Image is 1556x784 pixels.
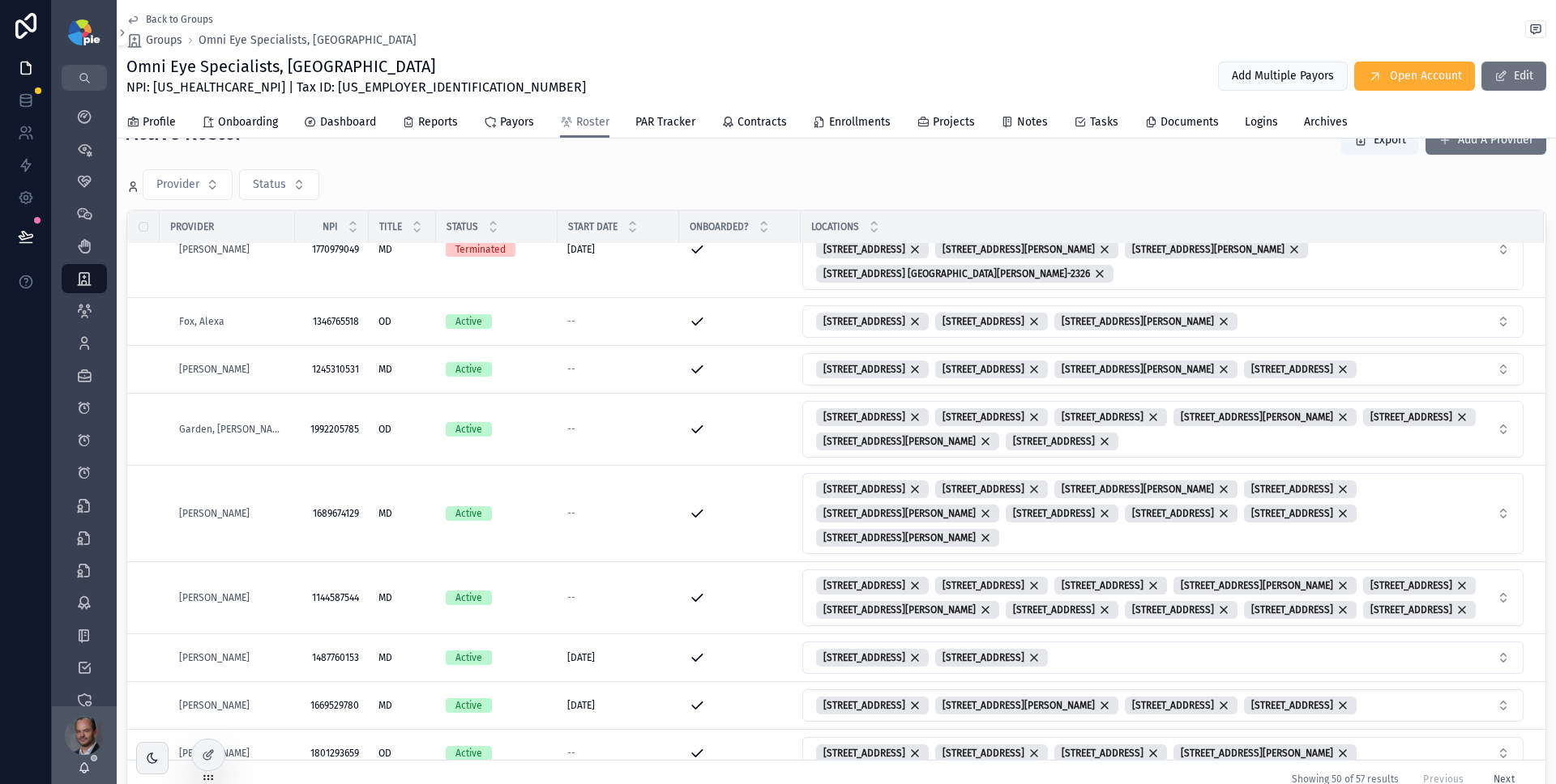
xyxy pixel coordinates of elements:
span: [STREET_ADDRESS] [1251,603,1333,616]
a: Enrollments [813,108,891,140]
button: Edit [1481,62,1546,91]
button: Unselect 486 [1244,697,1357,714]
button: Unselect 482 [1006,505,1118,522]
button: Unselect 456 [1125,505,1238,522]
button: Export [1341,126,1419,155]
span: OD [378,315,391,328]
span: [STREET_ADDRESS] [943,411,1024,424]
button: Select Button [143,169,233,200]
span: [STREET_ADDRESS] [1251,699,1333,712]
span: [STREET_ADDRESS] [1370,411,1452,424]
button: Unselect 498 [816,601,999,619]
span: Garden, [PERSON_NAME] [179,423,285,436]
span: [STREET_ADDRESS] [823,747,905,760]
button: Unselect 449 [1054,360,1238,378]
span: [PERSON_NAME] [179,243,250,256]
button: Unselect 447 [1363,601,1476,619]
span: MD [378,507,392,520]
a: [PERSON_NAME] [179,363,250,376]
span: Status [447,220,478,233]
button: Unselect 507 [1173,408,1357,426]
span: [STREET_ADDRESS] [GEOGRAPHIC_DATA][PERSON_NAME]-2326 [823,267,1090,280]
button: Unselect 487 [1125,697,1238,714]
span: NPI: [US_HEALTHCARE_NPI] | Tax ID: [US_EMPLOYER_IDENTIFICATION_NUMBER] [126,78,586,97]
button: Select Button [802,401,1524,458]
span: Status [253,177,286,193]
button: Unselect 1561 [816,577,929,594]
span: Locations [811,220,859,233]
span: 1669529780 [305,699,359,712]
span: 1144587544 [305,591,359,604]
div: Active [455,698,482,713]
span: [STREET_ADDRESS][PERSON_NAME] [1062,315,1214,328]
span: [STREET_ADDRESS] [1370,603,1452,616]
span: [STREET_ADDRESS] [943,363,1024,376]
button: Unselect 508 [1054,408,1167,426]
span: OD [378,747,391,760]
span: Back to Groups [146,13,213,26]
span: Provider [170,220,214,233]
span: [STREET_ADDRESS] [1062,579,1143,592]
button: Unselect 486 [816,241,929,258]
button: Add A Provider [1426,126,1546,155]
a: Contracts [721,108,787,140]
a: Dashboard [304,108,376,140]
button: Select Button [802,689,1524,722]
a: [PERSON_NAME] [179,507,250,520]
div: Active [455,362,482,377]
span: MD [378,699,392,712]
span: [STREET_ADDRESS] [823,483,905,496]
button: Unselect 511 [935,744,1048,762]
button: Unselect 500 [1363,577,1476,594]
button: Unselect 511 [935,577,1048,594]
button: Unselect 459 [1006,432,1118,450]
span: Tasks [1090,114,1118,130]
span: Open Account [1390,68,1462,84]
span: Notes [1017,114,1048,130]
span: [STREET_ADDRESS][PERSON_NAME] [823,507,976,520]
span: Omni Eye Specialists, [GEOGRAPHIC_DATA] [199,32,417,49]
span: [DATE] [567,699,595,712]
span: Dashboard [320,114,376,130]
a: [PERSON_NAME] [179,591,250,604]
span: [STREET_ADDRESS] [1251,483,1333,496]
button: Open Account [1354,62,1475,91]
button: Unselect 498 [1173,744,1357,762]
div: Active [455,746,482,761]
a: Reports [402,108,458,140]
span: [STREET_ADDRESS][PERSON_NAME] [823,603,976,616]
button: Unselect 507 [1054,480,1238,498]
span: [STREET_ADDRESS] [823,579,905,592]
span: Archives [1304,114,1348,130]
div: scrollable content [52,91,117,706]
button: Unselect 500 [1244,480,1357,498]
div: Active [455,590,482,605]
span: [STREET_ADDRESS] [823,699,905,712]
span: [STREET_ADDRESS][PERSON_NAME] [1062,483,1214,496]
span: NPI [323,220,338,233]
span: -- [567,507,575,520]
span: Add Multiple Payors [1232,68,1334,84]
button: Unselect 507 [1173,577,1357,594]
span: Onboarding [218,114,278,130]
span: [STREET_ADDRESS][PERSON_NAME] [943,243,1095,256]
span: 1801293659 [305,747,359,760]
span: [DATE] [567,243,595,256]
h1: Omni Eye Specialists, [GEOGRAPHIC_DATA] [126,55,586,78]
span: 1770979049 [305,243,359,256]
a: Roster [560,108,609,138]
span: [STREET_ADDRESS] [823,411,905,424]
button: Unselect 455 [935,241,1118,258]
button: Select Button [802,353,1524,386]
span: Profile [143,114,176,130]
span: Start Date [568,220,618,233]
span: 1992205785 [305,423,359,436]
a: [PERSON_NAME] [179,651,250,664]
div: Terminated [455,242,506,257]
button: Add Multiple Payors [1218,62,1348,91]
button: Unselect 497 [935,697,1118,714]
span: -- [567,747,575,760]
button: Unselect 527 [816,313,929,330]
span: [STREET_ADDRESS] [1013,507,1095,520]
